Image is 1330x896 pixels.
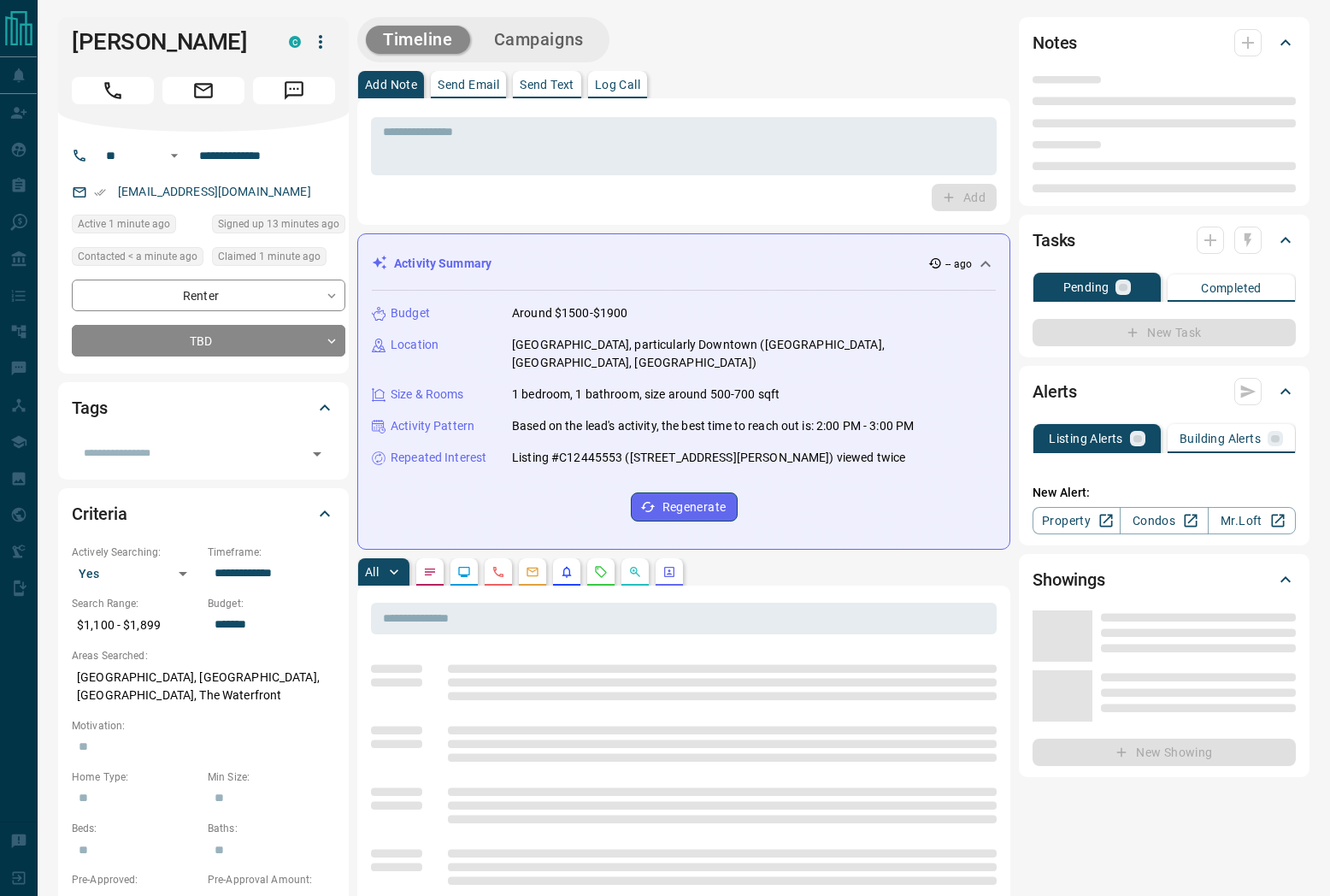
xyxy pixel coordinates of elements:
[512,417,914,435] p: Based on the lead's activity, the best time to reach out is: 2:00 PM - 3:00 PM
[391,304,430,322] p: Budget
[212,247,345,271] div: Tue Oct 14 2025
[289,36,301,48] div: condos.ca
[208,872,335,887] p: Pre-Approval Amount:
[164,145,185,166] button: Open
[394,255,491,273] p: Activity Summary
[945,256,972,272] p: -- ago
[391,386,464,404] p: Size & Rooms
[372,248,996,280] div: Activity Summary-- ago
[72,28,263,56] h1: [PERSON_NAME]
[208,545,335,560] p: Timeframe:
[491,565,505,579] svg: Calls
[1033,378,1077,405] h2: Alerts
[423,565,437,579] svg: Notes
[520,79,574,91] p: Send Text
[1201,282,1262,294] p: Completed
[391,417,474,435] p: Activity Pattern
[594,565,608,579] svg: Requests
[72,325,345,357] div: TBD
[72,769,199,785] p: Home Type:
[72,663,335,710] p: [GEOGRAPHIC_DATA], [GEOGRAPHIC_DATA], [GEOGRAPHIC_DATA], The Waterfront
[72,500,127,528] h2: Criteria
[118,185,311,198] a: [EMAIL_ADDRESS][DOMAIN_NAME]
[526,565,539,579] svg: Emails
[365,566,379,578] p: All
[72,280,345,311] div: Renter
[438,79,499,91] p: Send Email
[72,821,199,836] p: Beds:
[208,769,335,785] p: Min Size:
[391,449,486,467] p: Repeated Interest
[72,215,203,239] div: Tue Oct 14 2025
[512,449,905,467] p: Listing #C12445553 ([STREET_ADDRESS][PERSON_NAME]) viewed twice
[218,248,321,265] span: Claimed 1 minute ago
[1180,433,1261,445] p: Building Alerts
[162,77,244,104] span: Email
[1063,281,1109,293] p: Pending
[512,386,780,404] p: 1 bedroom, 1 bathroom, size around 500-700 sqft
[72,560,199,587] div: Yes
[78,215,170,233] span: Active 1 minute ago
[72,394,107,421] h2: Tags
[1033,220,1296,261] div: Tasks
[595,79,640,91] p: Log Call
[72,596,199,611] p: Search Range:
[218,215,339,233] span: Signed up 13 minutes ago
[94,186,106,198] svg: Email Verified
[1049,433,1123,445] p: Listing Alerts
[208,596,335,611] p: Budget:
[1033,227,1075,254] h2: Tasks
[78,248,197,265] span: Contacted < a minute ago
[457,565,471,579] svg: Lead Browsing Activity
[72,718,335,734] p: Motivation:
[628,565,642,579] svg: Opportunities
[1033,29,1077,56] h2: Notes
[305,442,329,466] button: Open
[1033,507,1121,534] a: Property
[391,336,438,354] p: Location
[253,77,335,104] span: Message
[512,336,996,372] p: [GEOGRAPHIC_DATA], particularly Downtown ([GEOGRAPHIC_DATA], [GEOGRAPHIC_DATA], [GEOGRAPHIC_DATA])
[72,872,199,887] p: Pre-Approved:
[365,79,417,91] p: Add Note
[1033,371,1296,412] div: Alerts
[560,565,574,579] svg: Listing Alerts
[1208,507,1296,534] a: Mr.Loft
[1033,559,1296,600] div: Showings
[631,492,738,522] button: Regenerate
[1120,507,1208,534] a: Condos
[72,648,335,663] p: Areas Searched:
[72,611,199,640] p: $1,100 - $1,899
[72,545,199,560] p: Actively Searching:
[1033,22,1296,63] div: Notes
[366,26,470,54] button: Timeline
[512,304,627,322] p: Around $1500-$1900
[662,565,676,579] svg: Agent Actions
[72,387,335,428] div: Tags
[72,493,335,534] div: Criteria
[1033,566,1105,593] h2: Showings
[1033,484,1296,502] p: New Alert:
[72,247,203,271] div: Tue Oct 14 2025
[72,77,154,104] span: Call
[477,26,601,54] button: Campaigns
[212,215,345,239] div: Tue Oct 14 2025
[208,821,335,836] p: Baths:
